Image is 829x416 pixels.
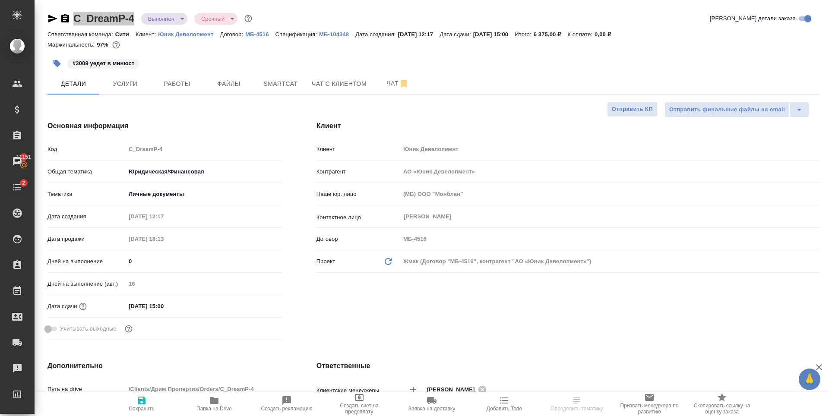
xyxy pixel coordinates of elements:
[47,257,126,266] p: Дней на выполнение
[427,384,489,395] div: [PERSON_NAME]
[60,13,70,24] button: Скопировать ссылку
[319,30,355,38] a: МБ-104348
[595,31,617,38] p: 0,00 ₽
[208,79,250,89] span: Файлы
[126,255,282,268] input: ✎ Введи что-нибудь
[799,369,820,390] button: 🙏
[316,361,820,371] h4: Ответственные
[220,31,245,38] p: Договор:
[316,190,400,199] p: Наше юр. лицо
[260,79,301,89] span: Smartcat
[158,30,220,38] a: Юник Девелопмент
[612,104,653,114] span: Отправить КП
[250,392,323,416] button: Создать рекламацию
[319,31,355,38] p: МБ-104348
[178,392,250,416] button: Папка на Drive
[126,187,282,202] div: Личные документы
[408,406,455,412] span: Заявка на доставку
[47,235,126,243] p: Дата продажи
[515,31,533,38] p: Итого:
[126,383,282,395] input: Пустое поле
[400,254,820,269] div: Жмак (Договор "МБ-4516", контрагент "АО «Юник Девелопмент»")
[487,406,522,412] span: Добавить Todo
[47,13,58,24] button: Скопировать ссылку для ЯМессенджера
[158,31,220,38] p: Юник Девелопмент
[47,302,77,311] p: Дата сдачи
[355,31,398,38] p: Дата создания:
[126,277,282,290] input: Пустое поле
[396,392,468,416] button: Заявка на доставку
[126,143,282,155] input: Пустое поле
[534,31,568,38] p: 6 375,00 ₽
[17,179,30,187] span: 2
[316,167,400,176] p: Контрагент
[126,210,201,223] input: Пустое поле
[123,323,134,334] button: Выбери, если сб и вс нужно считать рабочими днями для выполнения заказа.
[2,176,32,198] a: 2
[105,392,178,416] button: Сохранить
[146,15,177,22] button: Выполнен
[141,13,187,25] div: Выполнен
[243,13,254,24] button: Доп статусы указывают на важность/срочность заказа
[47,41,97,48] p: Маржинальность:
[328,403,390,415] span: Создать счет на предоплату
[567,31,595,38] p: К оплате:
[400,143,820,155] input: Пустое поле
[686,392,758,416] button: Скопировать ссылку на оценку заказа
[275,31,319,38] p: Спецификация:
[73,13,134,24] a: C_DreamP-4
[47,167,126,176] p: Общая тематика
[2,151,32,172] a: 11151
[802,370,817,388] span: 🙏
[194,13,237,25] div: Выполнен
[400,188,820,200] input: Пустое поле
[664,102,790,117] button: Отправить финальные файлы на email
[377,78,418,89] span: Чат
[47,361,282,371] h4: Дополнительно
[73,59,134,68] p: #3009 уедет в минюст
[400,233,820,245] input: Пустое поле
[60,325,117,333] span: Учитывать выходные
[11,153,36,161] span: 11151
[710,14,796,23] span: [PERSON_NAME] детали заказа
[53,79,94,89] span: Детали
[473,31,515,38] p: [DATE] 15:00
[126,300,201,312] input: ✎ Введи что-нибудь
[618,403,680,415] span: Призвать менеджера по развитию
[196,406,232,412] span: Папка на Drive
[115,31,136,38] p: Сити
[126,164,282,179] div: Юридическая/Финансовая
[47,121,282,131] h4: Основная информация
[312,79,367,89] span: Чат с клиентом
[541,392,613,416] button: Определить тематику
[607,102,658,117] button: Отправить КП
[136,31,158,38] p: Клиент:
[97,41,110,48] p: 97%
[104,79,146,89] span: Услуги
[664,102,809,117] div: split button
[66,59,140,66] span: 3009 уедет в минюст
[156,79,198,89] span: Работы
[245,31,275,38] p: МБ-4516
[111,39,122,50] button: 156.00 RUB;
[245,30,275,38] a: МБ-4516
[47,212,126,221] p: Дата создания
[551,406,603,412] span: Определить тематику
[47,54,66,73] button: Добавить тэг
[399,79,409,89] svg: Отписаться
[468,392,541,416] button: Добавить Todo
[669,105,785,115] span: Отправить финальные файлы на email
[440,31,473,38] p: Дата сдачи:
[400,165,820,178] input: Пустое поле
[316,386,400,395] p: Клиентские менеджеры
[47,385,126,394] p: Путь на drive
[613,392,686,416] button: Призвать менеджера по развитию
[126,233,201,245] input: Пустое поле
[427,385,480,394] span: [PERSON_NAME]
[47,31,115,38] p: Ответственная команда:
[261,406,313,412] span: Создать рекламацию
[199,15,227,22] button: Срочный
[398,31,440,38] p: [DATE] 12:17
[316,213,400,222] p: Контактное лицо
[77,301,89,312] button: Если добавить услуги и заполнить их объемом, то дата рассчитается автоматически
